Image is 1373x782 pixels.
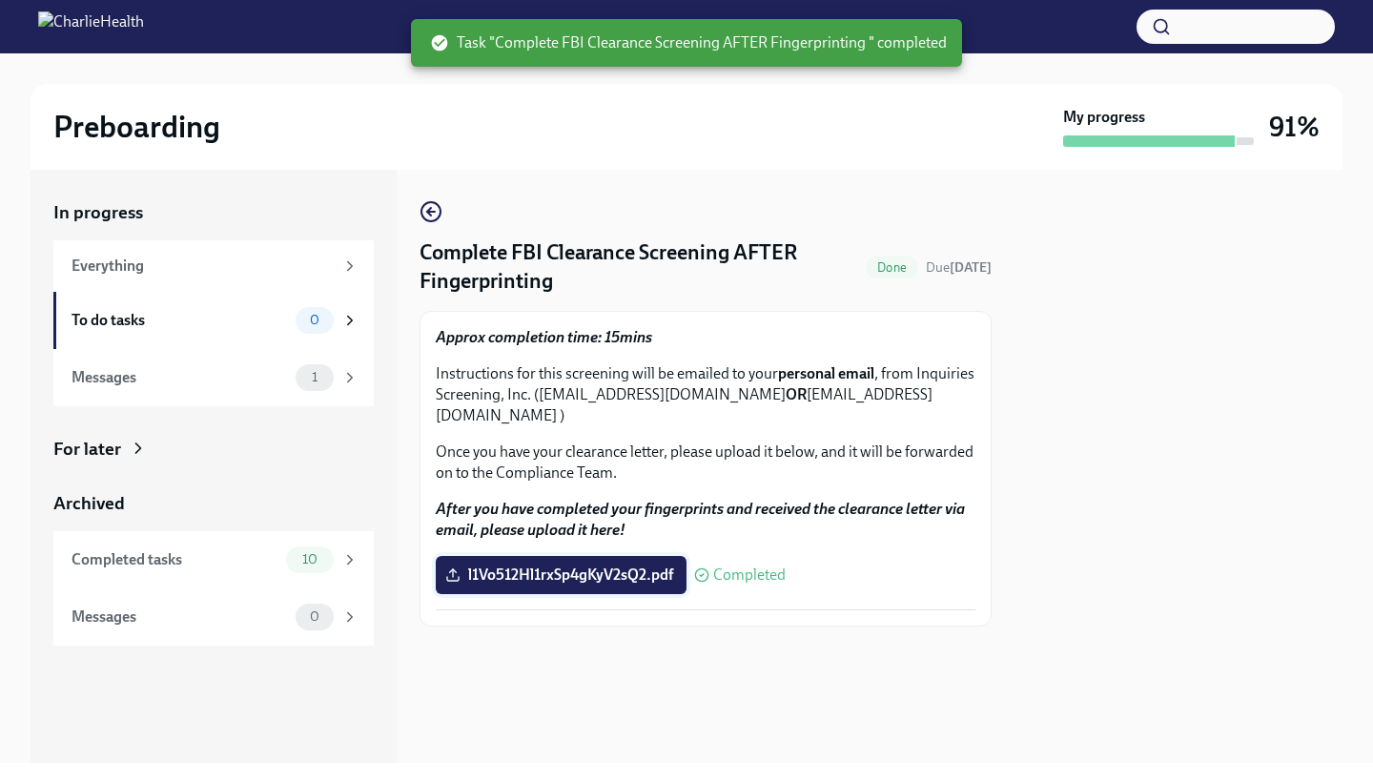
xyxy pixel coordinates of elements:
span: Task "Complete FBI Clearance Screening AFTER Fingerprinting " completed [430,32,947,53]
a: Messages1 [53,349,374,406]
span: Due [926,259,992,276]
h2: Preboarding [53,108,220,146]
h3: 91% [1269,110,1320,144]
strong: OR [786,385,807,403]
img: CharlieHealth [38,11,144,42]
span: Done [866,260,918,275]
span: Completed [713,567,786,583]
a: Completed tasks10 [53,531,374,588]
span: 0 [298,609,331,624]
a: Messages0 [53,588,374,646]
span: 0 [298,313,331,327]
div: Messages [72,367,288,388]
span: 1 [300,370,329,384]
div: Everything [72,256,334,277]
div: For later [53,437,121,462]
a: To do tasks0 [53,292,374,349]
span: l1Vo512Hl1rxSp4gKyV2sQ2.pdf [449,566,673,585]
a: In progress [53,200,374,225]
strong: Approx completion time: 15mins [436,328,652,346]
div: To do tasks [72,310,288,331]
div: Completed tasks [72,549,278,570]
p: Once you have your clearance letter, please upload it below, and it will be forwarded on to the C... [436,442,975,484]
span: 10 [291,552,329,566]
strong: After you have completed your fingerprints and received the clearance letter via email, please up... [436,500,965,539]
div: Messages [72,607,288,628]
a: Everything [53,240,374,292]
p: Instructions for this screening will be emailed to your , from Inquiries Screening, Inc. ([EMAIL_... [436,363,975,426]
strong: My progress [1063,107,1145,128]
a: Archived [53,491,374,516]
a: For later [53,437,374,462]
strong: personal email [778,364,874,382]
span: October 6th, 2025 09:00 [926,258,992,277]
label: l1Vo512Hl1rxSp4gKyV2sQ2.pdf [436,556,686,594]
strong: [DATE] [950,259,992,276]
h4: Complete FBI Clearance Screening AFTER Fingerprinting [420,238,858,296]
